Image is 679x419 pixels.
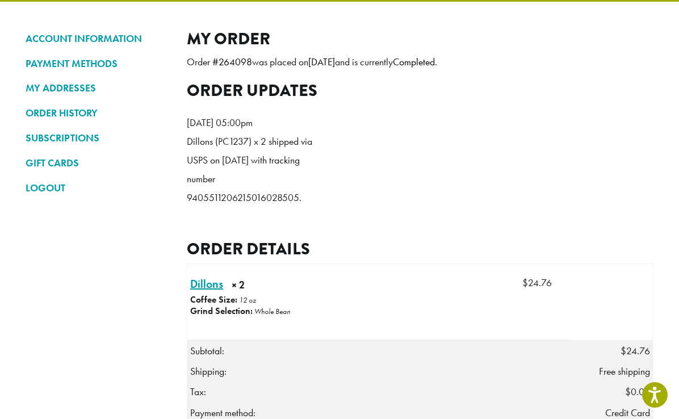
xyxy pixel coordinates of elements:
strong: × 2 [232,278,278,295]
span: $ [522,276,528,289]
a: ORDER HISTORY [26,103,170,123]
h2: My Order [187,29,653,49]
a: PAYMENT METHODS [26,54,170,73]
strong: Grind Selection: [190,305,253,317]
span: 24.76 [621,345,650,357]
mark: [DATE] [308,56,335,68]
th: Subtotal: [187,340,572,361]
p: 12 oz [239,295,256,305]
a: MY ADDRESSES [26,78,170,98]
a: Dillons [190,275,223,292]
a: ACCOUNT INFORMATION [26,29,170,48]
a: SUBSCRIPTIONS [26,128,170,148]
mark: Completed [393,56,435,68]
span: $ [625,386,631,398]
bdi: 24.76 [522,276,552,289]
p: Order # was placed on and is currently . [187,53,653,72]
p: Dillons (PC1237) x 2 shipped via USPS on [DATE] with tracking number 9405511206215016028505. [187,132,317,207]
th: Shipping: [187,361,572,382]
span: 0.00 [625,386,650,398]
span: $ [621,345,626,357]
h2: Order updates [187,81,653,100]
mark: 264098 [219,56,252,68]
h2: Order details [187,239,653,259]
a: GIFT CARDS [26,153,170,173]
p: Whole Bean [254,307,290,316]
a: LOGOUT [26,178,170,198]
th: Tax: [187,382,572,402]
strong: Coffee Size: [190,294,237,305]
p: [DATE] 05:00pm [187,114,317,132]
td: Free shipping [572,361,653,382]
